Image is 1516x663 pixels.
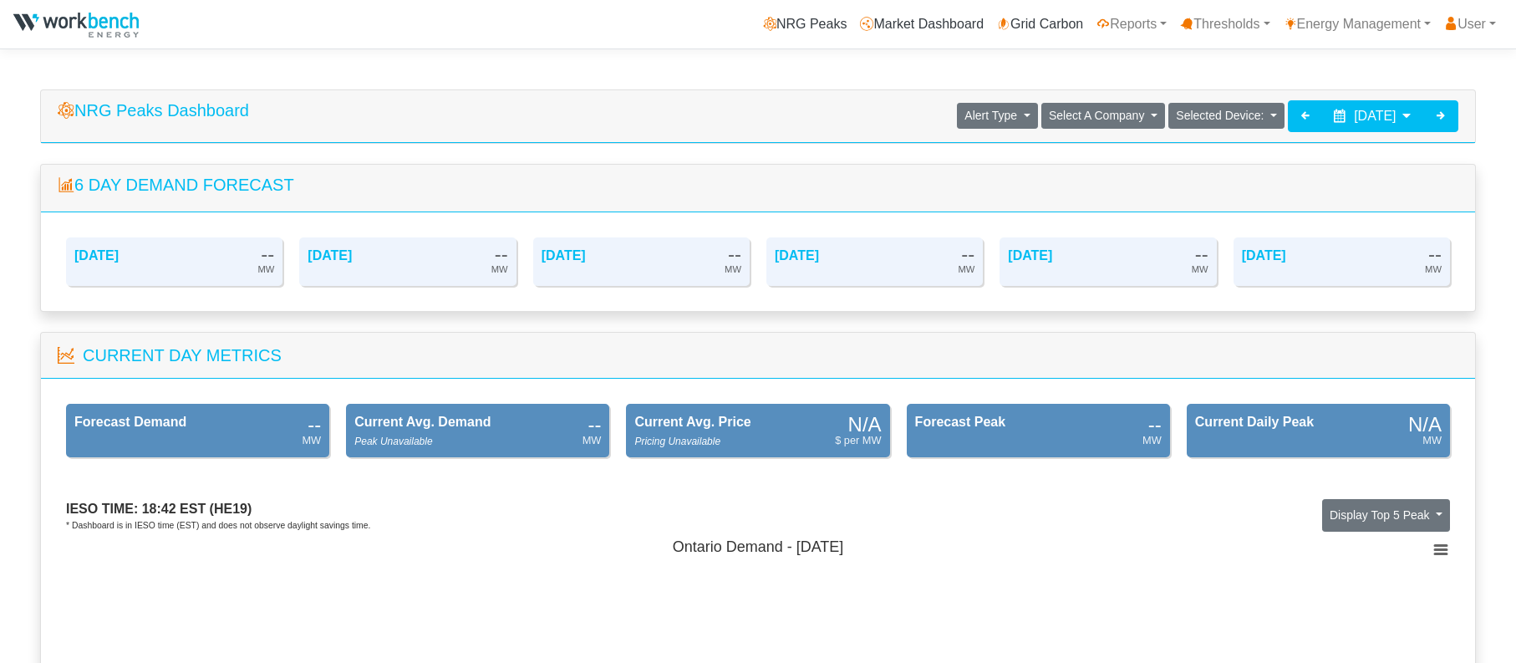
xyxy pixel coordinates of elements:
[302,432,321,448] div: MW
[66,502,138,516] span: IESO time:
[1173,8,1276,41] a: Thresholds
[1425,262,1442,278] div: MW
[1148,416,1162,432] div: --
[588,416,601,432] div: --
[775,248,819,263] a: [DATE]
[542,248,586,263] a: [DATE]
[853,8,990,41] a: Market Dashboard
[634,434,720,449] div: Pricing Unavailable
[961,246,974,262] div: --
[1242,248,1286,263] a: [DATE]
[848,416,882,432] div: N/A
[1422,432,1442,448] div: MW
[354,434,432,449] div: Peak Unavailable
[728,246,741,262] div: --
[308,416,321,432] div: --
[1142,432,1162,448] div: MW
[1049,109,1144,122] span: Select A Company
[1176,109,1264,122] span: Selected Device:
[83,343,282,368] div: Current Day Metrics
[1354,109,1396,123] span: [DATE]
[142,502,252,516] span: 18:42 EST (HE19)
[990,8,1090,41] a: Grid Carbon
[1168,103,1285,129] button: Selected Device:
[1041,103,1165,129] button: Select A Company
[66,519,370,533] div: * Dashboard is in IESO time (EST) and does not observe daylight savings time.
[964,109,1017,122] span: Alert Type
[673,538,844,555] tspan: Ontario Demand - [DATE]
[257,262,274,278] div: MW
[13,13,139,38] img: NRGPeaks.png
[1090,8,1173,41] a: Reports
[1437,8,1503,41] a: User
[495,246,508,262] div: --
[1408,416,1442,432] div: N/A
[1277,8,1438,41] a: Energy Management
[354,412,491,432] div: Current Avg. Demand
[756,8,853,41] a: NRG Peaks
[74,248,119,263] a: [DATE]
[1428,246,1442,262] div: --
[634,412,750,432] div: Current Avg. Price
[1192,262,1208,278] div: MW
[1195,412,1314,432] div: Current Daily Peak
[1330,508,1430,522] span: Display Top 5 Peak
[915,412,1006,432] div: Forecast Peak
[1195,246,1208,262] div: --
[58,175,1458,195] h5: 6 Day Demand Forecast
[1008,248,1052,263] a: [DATE]
[958,262,974,278] div: MW
[582,432,602,448] div: MW
[1322,499,1450,533] button: Display Top 5 Peak
[261,246,274,262] div: --
[725,262,741,278] div: MW
[957,103,1037,129] button: Alert Type
[58,100,249,120] h5: NRG Peaks Dashboard
[491,262,508,278] div: MW
[74,412,186,432] div: Forecast Demand
[308,248,352,263] a: [DATE]
[835,432,881,448] div: $ per MW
